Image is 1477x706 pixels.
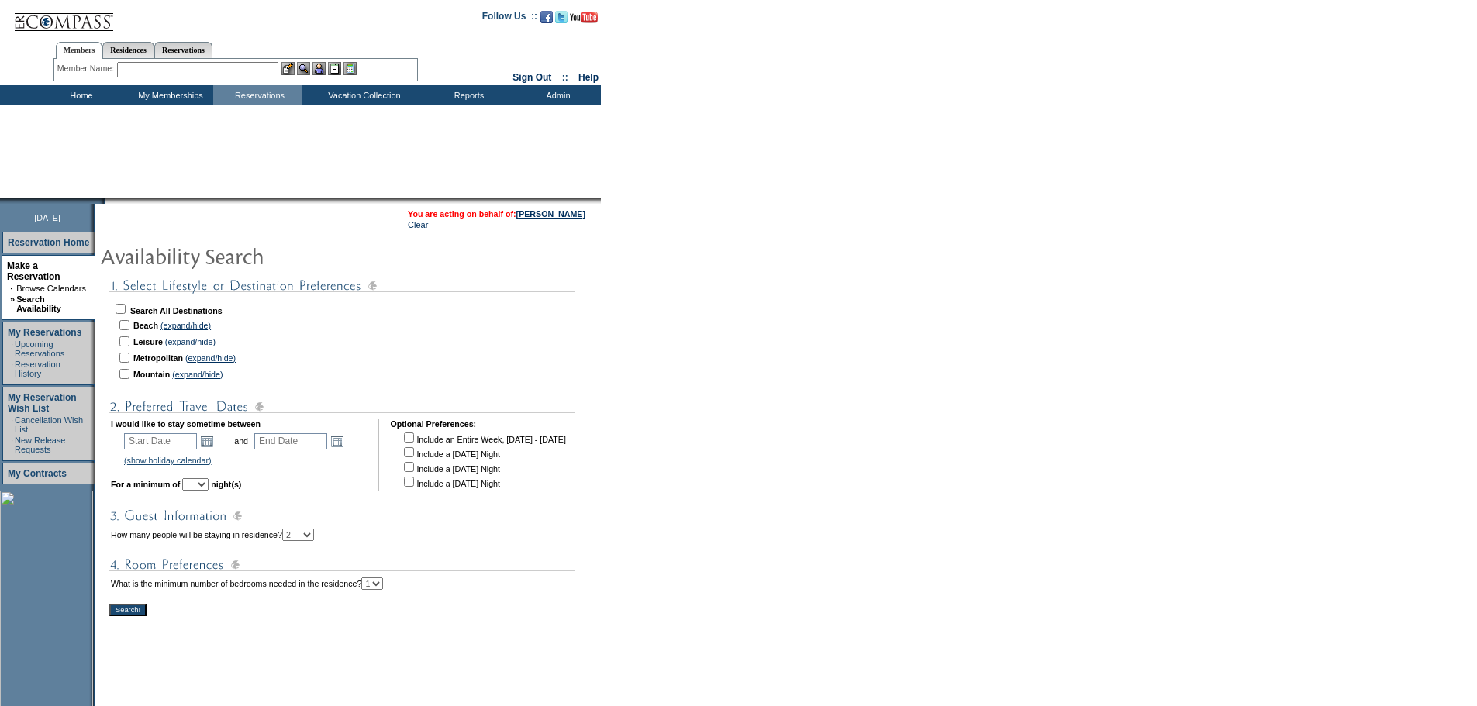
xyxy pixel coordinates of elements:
[15,339,64,358] a: Upcoming Reservations
[555,15,568,25] a: Follow us on Twitter
[329,432,346,449] a: Open the calendar popup.
[111,419,261,429] b: I would like to stay sometime between
[297,62,310,75] img: View
[408,220,428,229] a: Clear
[130,306,223,315] b: Search All Destinations
[254,433,327,449] input: Date format: M/D/Y. Shortcut keys: [T] for Today. [UP] or [.] for Next Day. [DOWN] or [,] for Pre...
[540,11,553,23] img: Become our fan on Facebook
[34,213,60,222] span: [DATE]
[16,294,61,313] a: Search Availability
[401,430,565,489] td: Include an Entire Week, [DATE] - [DATE] Include a [DATE] Night Include a [DATE] Night Include a [...
[133,321,158,330] b: Beach
[408,209,585,219] span: You are acting on behalf of:
[211,480,241,489] b: night(s)
[570,12,598,23] img: Subscribe to our YouTube Channel
[516,209,585,219] a: [PERSON_NAME]
[8,237,89,248] a: Reservation Home
[111,577,383,590] td: What is the minimum number of bedrooms needed in the residence?
[57,62,117,75] div: Member Name:
[102,42,154,58] a: Residences
[512,85,601,105] td: Admin
[10,284,15,293] td: ·
[198,432,216,449] a: Open the calendar popup.
[109,604,147,616] input: Search!
[133,353,183,363] b: Metropolitan
[124,433,197,449] input: Date format: M/D/Y. Shortcut keys: [T] for Today. [UP] or [.] for Next Day. [DOWN] or [,] for Pre...
[482,9,537,28] td: Follow Us ::
[124,85,213,105] td: My Memberships
[578,72,599,83] a: Help
[165,337,216,346] a: (expand/hide)
[111,529,314,541] td: How many people will be staying in residence?
[302,85,423,105] td: Vacation Collection
[105,198,106,204] img: blank.gif
[111,480,180,489] b: For a minimum of
[213,85,302,105] td: Reservations
[160,321,211,330] a: (expand/hide)
[8,327,81,338] a: My Reservations
[7,260,60,282] a: Make a Reservation
[35,85,124,105] td: Home
[555,11,568,23] img: Follow us on Twitter
[15,436,65,454] a: New Release Requests
[10,294,15,304] b: »
[11,415,13,434] td: ·
[16,284,86,293] a: Browse Calendars
[15,360,60,378] a: Reservation History
[343,62,357,75] img: b_calculator.gif
[423,85,512,105] td: Reports
[11,360,13,378] td: ·
[312,62,326,75] img: Impersonate
[281,62,295,75] img: b_edit.gif
[154,42,212,58] a: Reservations
[11,436,13,454] td: ·
[124,456,212,465] a: (show holiday calendar)
[133,370,170,379] b: Mountain
[390,419,476,429] b: Optional Preferences:
[232,430,250,452] td: and
[99,198,105,204] img: promoShadowLeftCorner.gif
[15,415,83,434] a: Cancellation Wish List
[512,72,551,83] a: Sign Out
[133,337,163,346] b: Leisure
[8,468,67,479] a: My Contracts
[172,370,223,379] a: (expand/hide)
[562,72,568,83] span: ::
[570,15,598,25] a: Subscribe to our YouTube Channel
[328,62,341,75] img: Reservations
[540,15,553,25] a: Become our fan on Facebook
[185,353,236,363] a: (expand/hide)
[8,392,77,414] a: My Reservation Wish List
[100,240,410,271] img: pgTtlAvailabilitySearch.gif
[11,339,13,358] td: ·
[56,42,103,59] a: Members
